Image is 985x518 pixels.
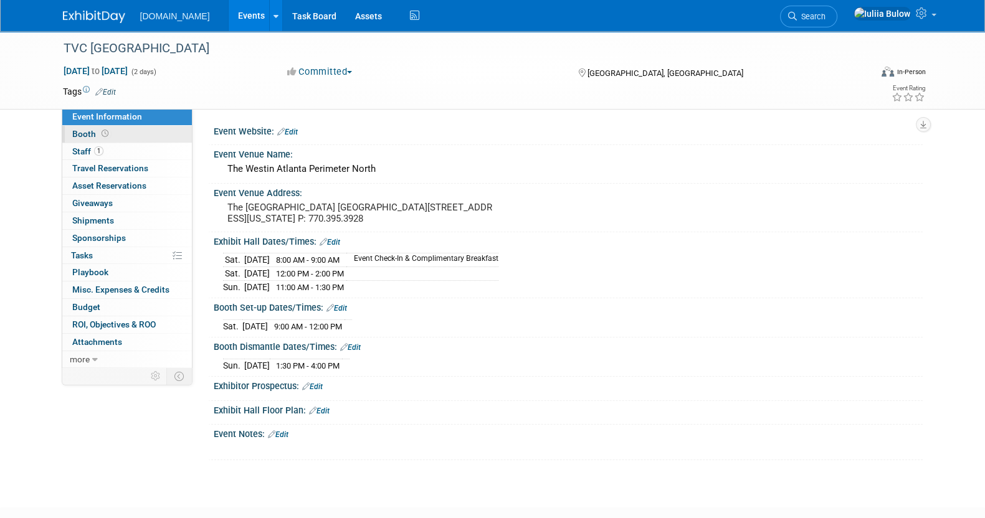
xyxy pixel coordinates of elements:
span: Attachments [72,337,122,347]
td: Personalize Event Tab Strip [145,368,167,384]
span: 12:00 PM - 2:00 PM [276,269,344,278]
span: Sponsorships [72,233,126,243]
a: Edit [309,407,330,415]
span: Tasks [71,250,93,260]
div: Booth Dismantle Dates/Times: [214,337,923,354]
a: Giveaways [62,195,192,212]
div: The Westin Atlanta Perimeter North [223,159,913,179]
img: Iuliia Bulow [854,7,911,21]
a: Edit [277,128,298,136]
td: Sat. [223,253,244,267]
span: Travel Reservations [72,163,148,173]
span: 1:30 PM - 4:00 PM [276,361,340,370]
span: (2 days) [130,68,156,76]
td: [DATE] [244,359,270,372]
a: Sponsorships [62,230,192,247]
span: 8:00 AM - 9:00 AM [276,255,340,265]
span: Giveaways [72,198,113,208]
span: Budget [72,302,100,312]
div: Exhibitor Prospectus: [214,377,923,393]
div: Event Format [797,65,926,83]
span: Search [797,12,826,21]
td: Toggle Event Tabs [166,368,192,384]
button: Committed [283,65,357,78]
span: Booth not reserved yet [99,129,111,138]
a: more [62,351,192,368]
pre: The [GEOGRAPHIC_DATA] [GEOGRAPHIC_DATA][STREET_ADDRESS][US_STATE] P: 770.395.3928 [227,202,495,224]
a: Playbook [62,264,192,281]
td: Tags [63,85,116,98]
a: Search [780,6,837,27]
a: Travel Reservations [62,160,192,177]
span: [DATE] [DATE] [63,65,128,77]
span: Event Information [72,111,142,121]
div: Event Venue Name: [214,145,923,161]
td: [DATE] [242,319,268,332]
a: Edit [302,382,323,391]
span: more [70,354,90,364]
a: Tasks [62,247,192,264]
div: Event Notes: [214,425,923,441]
div: Exhibit Hall Dates/Times: [214,232,923,248]
span: 1 [94,146,103,156]
td: [DATE] [244,267,270,281]
a: Edit [95,88,116,97]
span: [DOMAIN_NAME] [140,11,210,21]
span: Staff [72,146,103,156]
div: Event Venue Address: [214,184,923,199]
img: ExhibitDay [63,11,125,23]
a: Edit [320,238,340,247]
td: [DATE] [244,253,270,267]
div: Booth Set-up Dates/Times: [214,298,923,314]
span: Playbook [72,267,108,277]
td: Event Check-In & Complimentary Breakfast [346,253,498,267]
a: Shipments [62,212,192,229]
a: Event Information [62,108,192,125]
td: [DATE] [244,280,270,293]
div: TVC [GEOGRAPHIC_DATA] [59,37,852,60]
div: Event Rating [891,85,925,92]
span: Asset Reservations [72,181,146,191]
div: In-Person [896,67,925,77]
td: Sun. [223,280,244,293]
div: Exhibit Hall Floor Plan: [214,401,923,417]
a: Edit [340,343,361,352]
a: Booth [62,126,192,143]
img: Format-Inperson.png [882,67,894,77]
a: Budget [62,299,192,316]
span: 9:00 AM - 12:00 PM [274,322,342,331]
a: Attachments [62,334,192,351]
a: Edit [268,430,288,439]
span: Booth [72,129,111,139]
span: Misc. Expenses & Credits [72,285,169,294]
td: Sat. [223,319,242,332]
div: Event Website: [214,122,923,138]
a: Staff1 [62,143,192,160]
a: ROI, Objectives & ROO [62,316,192,333]
span: Shipments [72,215,114,225]
td: Sun. [223,359,244,372]
span: 11:00 AM - 1:30 PM [276,283,344,292]
span: [GEOGRAPHIC_DATA], [GEOGRAPHIC_DATA] [588,68,743,78]
span: ROI, Objectives & ROO [72,319,156,329]
span: to [90,66,102,76]
a: Edit [326,304,347,313]
td: Sat. [223,267,244,281]
a: Asset Reservations [62,177,192,194]
a: Misc. Expenses & Credits [62,281,192,298]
